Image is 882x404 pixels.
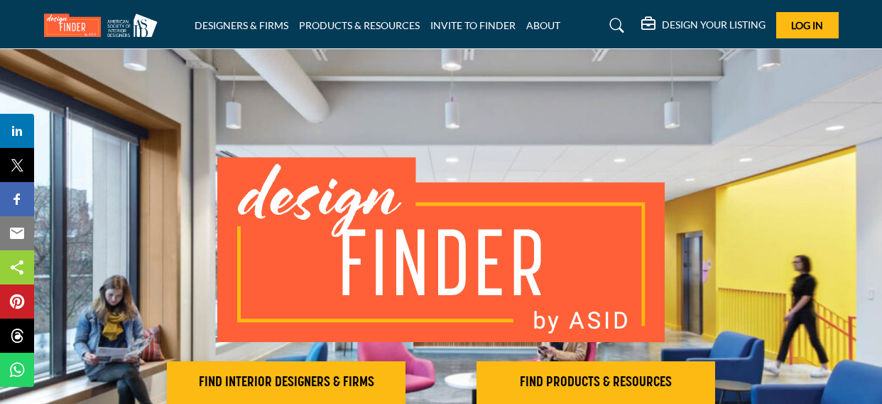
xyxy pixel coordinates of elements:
div: DESIGN YOUR LISTING [641,17,766,34]
button: FIND INTERIOR DESIGNERS & FIRMS [167,361,405,404]
span: Log In [791,19,823,31]
h5: DESIGN YOUR LISTING [662,18,766,31]
a: Search [596,14,633,37]
button: FIND PRODUCTS & RESOURCES [477,361,715,404]
a: PRODUCTS & RESOURCES [299,19,420,31]
button: Log In [776,12,839,38]
img: image [217,157,665,342]
img: Site Logo [44,14,165,37]
h2: FIND PRODUCTS & RESOURCES [481,374,711,391]
a: DESIGNERS & FIRMS [195,19,288,31]
a: INVITE TO FINDER [430,19,516,31]
a: ABOUT [526,19,560,31]
h2: FIND INTERIOR DESIGNERS & FIRMS [171,374,401,391]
